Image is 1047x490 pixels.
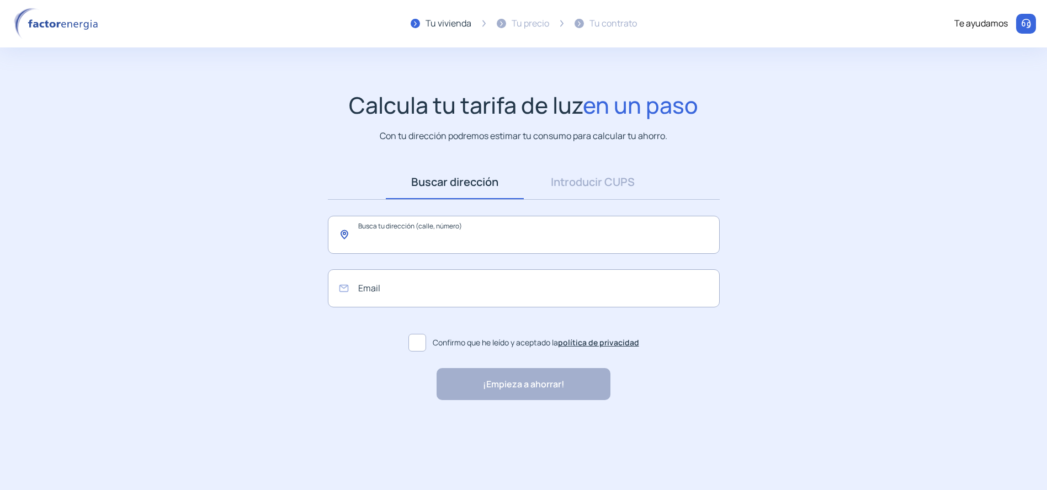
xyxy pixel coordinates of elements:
[583,89,698,120] span: en un paso
[349,92,698,119] h1: Calcula tu tarifa de luz
[426,17,471,31] div: Tu vivienda
[433,337,639,349] span: Confirmo que he leído y aceptado la
[11,8,105,40] img: logo factor
[589,17,637,31] div: Tu contrato
[558,337,639,348] a: política de privacidad
[524,165,662,199] a: Introducir CUPS
[380,129,667,143] p: Con tu dirección podremos estimar tu consumo para calcular tu ahorro.
[386,165,524,199] a: Buscar dirección
[1021,18,1032,29] img: llamar
[512,17,549,31] div: Tu precio
[954,17,1008,31] div: Te ayudamos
